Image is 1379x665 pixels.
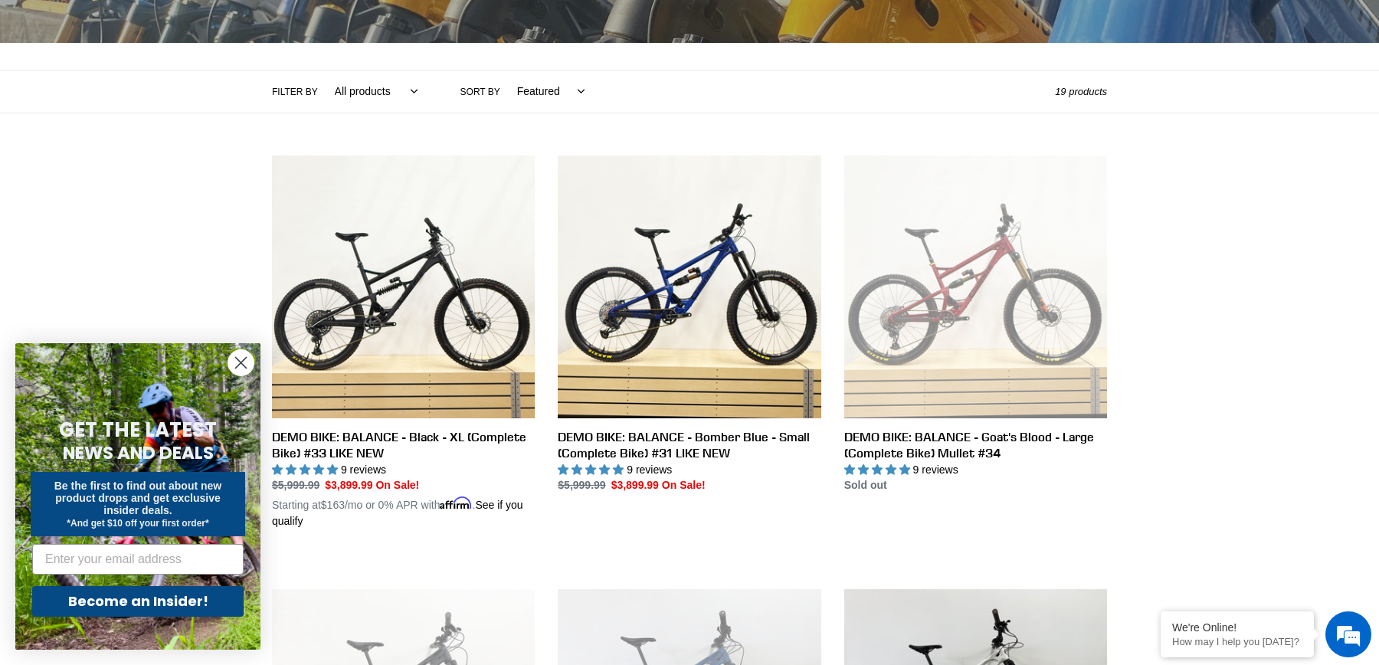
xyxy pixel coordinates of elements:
[59,416,217,444] span: GET THE LATEST
[32,586,244,617] button: Become an Insider!
[54,480,222,516] span: Be the first to find out about new product drops and get exclusive insider deals.
[32,544,244,575] input: Enter your email address
[1055,86,1107,97] span: 19 products
[272,85,318,99] label: Filter by
[228,349,254,376] button: Close dialog
[1172,621,1302,634] div: We're Online!
[1172,636,1302,647] p: How may I help you today?
[460,85,500,99] label: Sort by
[63,441,214,465] span: NEWS AND DEALS
[67,518,208,529] span: *And get $10 off your first order*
